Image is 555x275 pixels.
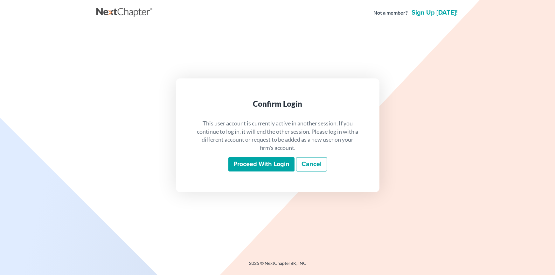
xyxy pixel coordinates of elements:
p: This user account is currently active in another session. If you continue to log in, it will end ... [196,119,359,152]
div: 2025 © NextChapterBK, INC [96,260,459,272]
a: Sign up [DATE]! [410,10,459,16]
a: Cancel [296,157,327,172]
strong: Not a member? [373,9,408,17]
div: Confirm Login [196,99,359,109]
input: Proceed with login [228,157,295,172]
